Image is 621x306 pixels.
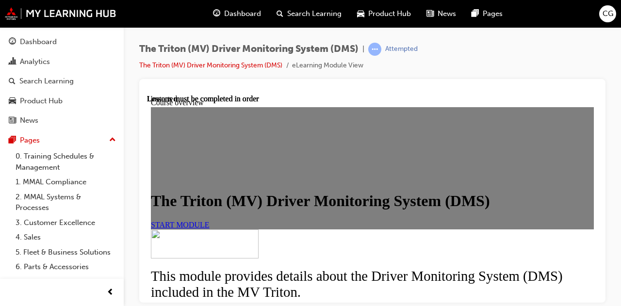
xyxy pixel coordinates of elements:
span: pages-icon [472,8,479,20]
span: CG [603,8,613,19]
button: Pages [4,131,120,149]
span: search-icon [277,8,283,20]
a: news-iconNews [419,4,464,24]
button: DashboardAnalyticsSearch LearningProduct HubNews [4,31,120,131]
span: news-icon [426,8,434,20]
a: search-iconSearch Learning [269,4,349,24]
a: car-iconProduct Hub [349,4,419,24]
button: CG [599,5,616,22]
a: pages-iconPages [464,4,510,24]
div: News [20,115,38,126]
span: Pages [483,8,503,19]
span: Product Hub [368,8,411,19]
span: chart-icon [9,58,16,66]
li: eLearning Module View [292,60,363,71]
a: 5. Fleet & Business Solutions [12,245,120,260]
a: Search Learning [4,72,120,90]
a: 0. Training Schedules & Management [12,149,120,175]
span: The Triton (MV) Driver Monitoring System (DMS) [139,44,359,55]
a: 7. Service [12,274,120,290]
span: search-icon [9,77,16,86]
div: Analytics [20,56,50,67]
a: 4. Sales [12,230,120,245]
a: 6. Parts & Accessories [12,259,120,274]
a: News [4,112,120,129]
a: The Triton (MV) Driver Monitoring System (DMS) [139,61,282,69]
a: 2. MMAL Systems & Processes [12,190,120,215]
span: news-icon [9,116,16,125]
div: Dashboard [20,36,57,48]
a: START MODULE [4,126,63,134]
span: guage-icon [213,8,220,20]
span: News [438,8,456,19]
span: This module provides details about the Driver Monitoring System (DMS) included in the MV Triton. [4,174,416,205]
span: up-icon [109,134,116,146]
span: guage-icon [9,38,16,47]
span: | [362,44,364,55]
h1: The Triton (MV) Driver Monitoring System (DMS) [4,97,447,115]
span: car-icon [9,97,16,106]
a: Dashboard [4,33,120,51]
span: prev-icon [107,287,114,299]
div: Pages [20,135,40,146]
a: 3. Customer Excellence [12,215,120,230]
img: mmal [5,7,116,20]
a: guage-iconDashboard [205,4,269,24]
div: Attempted [385,45,418,54]
span: pages-icon [9,136,16,145]
span: learningRecordVerb_ATTEMPT-icon [368,43,381,56]
a: Product Hub [4,92,120,110]
span: car-icon [357,8,364,20]
a: Analytics [4,53,120,71]
div: Product Hub [20,96,63,107]
span: Search Learning [287,8,342,19]
div: Search Learning [19,76,74,87]
a: 1. MMAL Compliance [12,175,120,190]
span: Dashboard [224,8,261,19]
